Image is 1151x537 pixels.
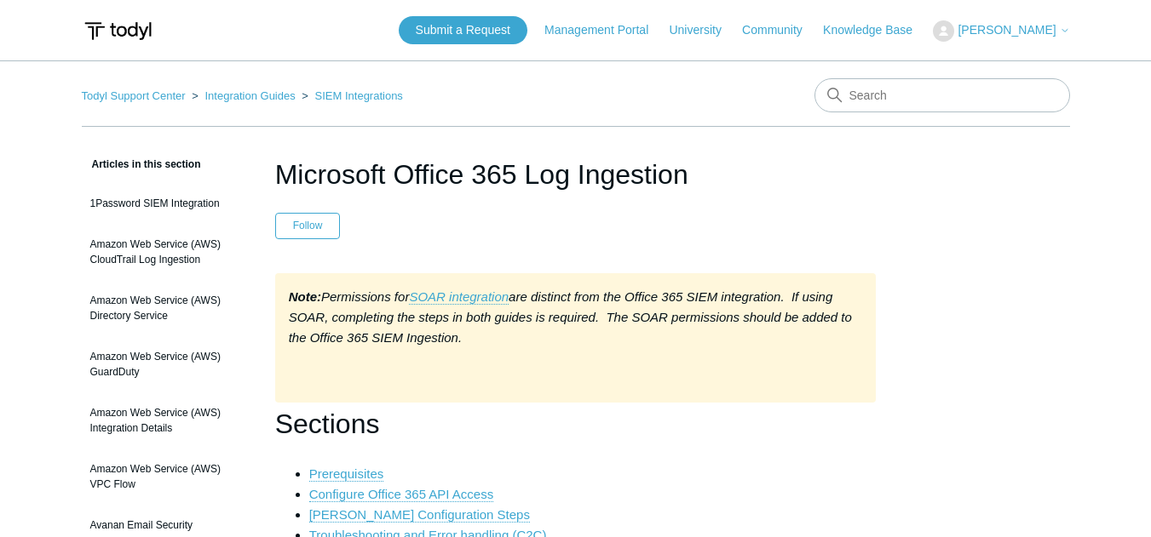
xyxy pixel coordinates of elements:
[204,89,295,102] a: Integration Guides
[275,213,341,238] button: Follow Article
[82,89,186,102] a: Todyl Support Center
[289,289,321,304] strong: Note:
[188,89,298,102] li: Integration Guides
[409,289,509,305] a: SOAR integration
[544,21,665,39] a: Management Portal
[82,284,250,332] a: Amazon Web Service (AWS) Directory Service
[275,154,877,195] h1: Microsoft Office 365 Log Ingestion
[742,21,820,39] a: Community
[82,187,250,220] a: 1Password SIEM Integration
[309,466,384,482] a: Prerequisites
[289,289,410,304] em: Permissions for
[298,89,403,102] li: SIEM Integrations
[399,16,527,44] a: Submit a Request
[82,158,201,170] span: Articles in this section
[82,397,250,444] a: Amazon Web Service (AWS) Integration Details
[933,20,1069,42] button: [PERSON_NAME]
[275,403,877,446] h1: Sections
[315,89,403,102] a: SIEM Integrations
[309,487,494,502] a: Configure Office 365 API Access
[82,340,250,388] a: Amazon Web Service (AWS) GuardDuty
[82,228,250,276] a: Amazon Web Service (AWS) CloudTrail Log Ingestion
[82,15,154,47] img: Todyl Support Center Help Center home page
[82,453,250,500] a: Amazon Web Service (AWS) VPC Flow
[409,289,509,304] em: SOAR integration
[823,21,929,39] a: Knowledge Base
[289,289,852,345] em: are distinct from the Office 365 SIEM integration. If using SOAR, completing the steps in both gu...
[309,507,530,523] a: [PERSON_NAME] Configuration Steps
[82,89,189,102] li: Todyl Support Center
[669,21,738,39] a: University
[814,78,1070,112] input: Search
[958,23,1056,37] span: [PERSON_NAME]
